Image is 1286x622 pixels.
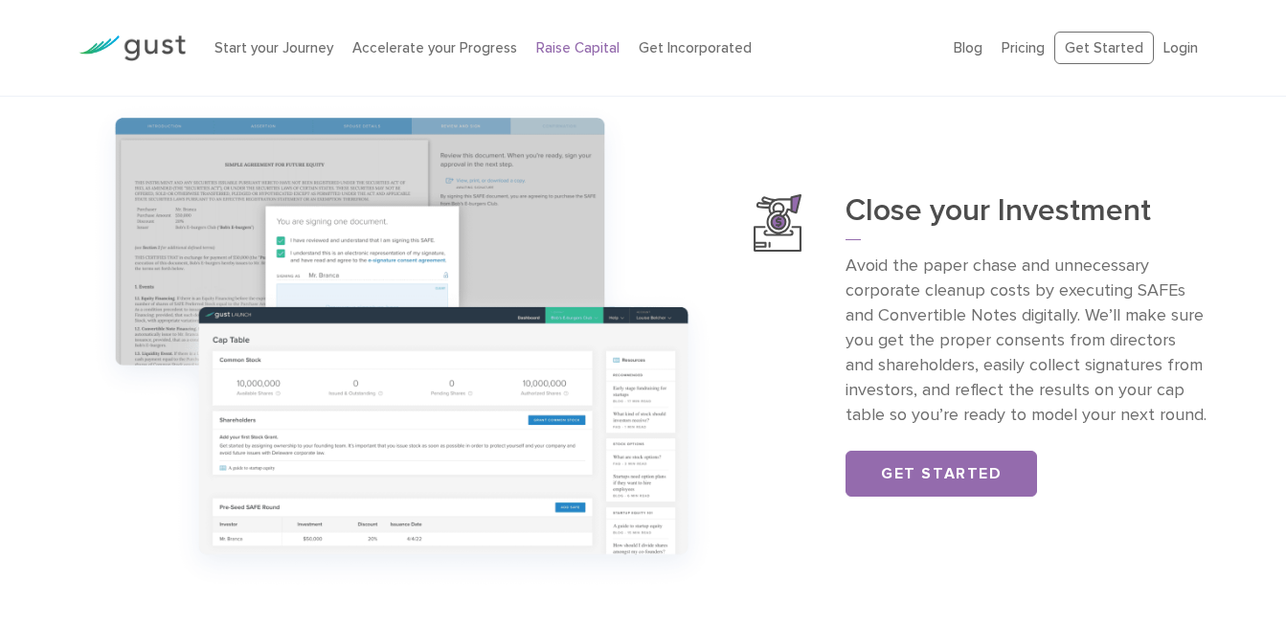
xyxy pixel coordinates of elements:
[846,194,1207,241] h3: Close your Investment
[1163,39,1198,56] a: Login
[79,90,725,600] img: Group 1148
[754,194,801,253] img: Close Your Investment
[536,39,620,56] a: Raise Capital
[846,254,1207,427] p: Avoid the paper chase and unnecessary corporate cleanup costs by executing SAFEs and Convertible ...
[954,39,982,56] a: Blog
[639,39,752,56] a: Get Incorporated
[79,35,186,61] img: Gust Logo
[1054,32,1154,65] a: Get Started
[352,39,517,56] a: Accelerate your Progress
[1002,39,1045,56] a: Pricing
[846,451,1037,497] a: Get Started
[214,39,333,56] a: Start your Journey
